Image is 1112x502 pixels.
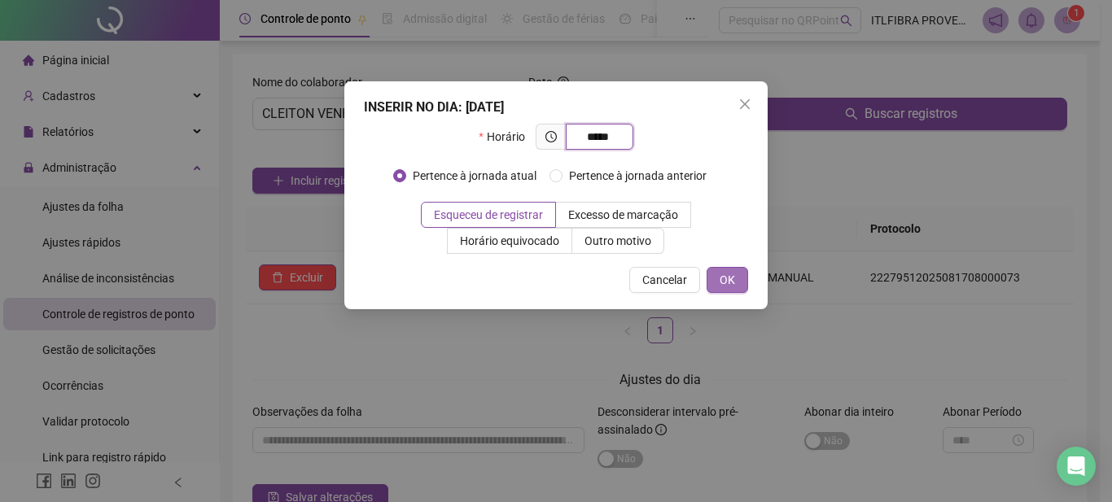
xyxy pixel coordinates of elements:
div: Open Intercom Messenger [1057,447,1096,486]
label: Horário [479,124,535,150]
span: clock-circle [545,131,557,142]
span: OK [720,271,735,289]
span: Horário equivocado [460,234,559,247]
button: Close [732,91,758,117]
button: Cancelar [629,267,700,293]
span: Pertence à jornada anterior [563,167,713,185]
span: Outro motivo [584,234,651,247]
span: Pertence à jornada atual [406,167,543,185]
span: Esqueceu de registrar [434,208,543,221]
span: Cancelar [642,271,687,289]
button: OK [707,267,748,293]
span: close [738,98,751,111]
span: Excesso de marcação [568,208,678,221]
div: INSERIR NO DIA : [DATE] [364,98,748,117]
